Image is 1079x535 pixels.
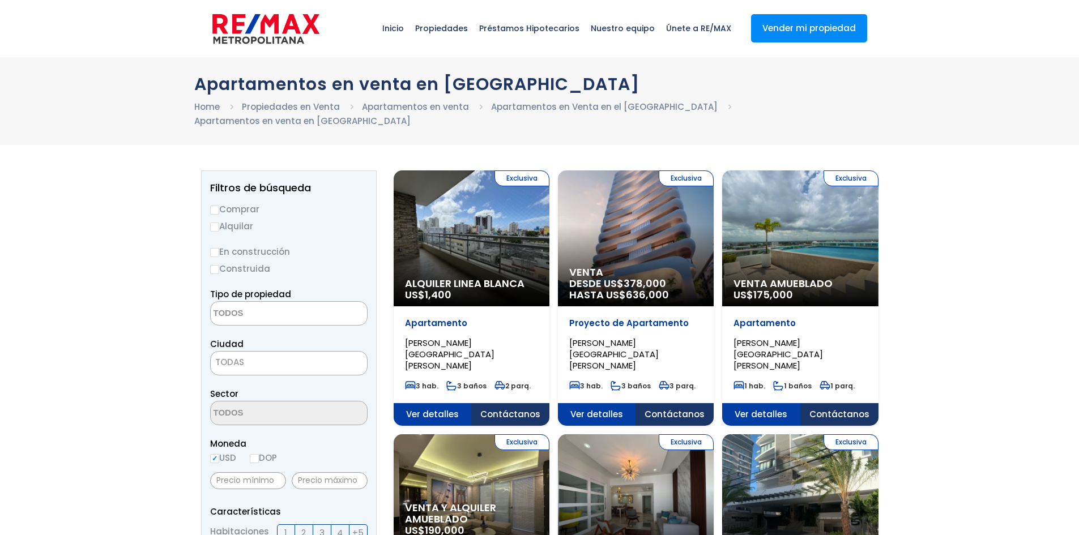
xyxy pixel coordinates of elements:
[569,267,702,278] span: Venta
[194,74,885,94] h1: Apartamentos en venta en [GEOGRAPHIC_DATA]
[733,337,823,371] span: [PERSON_NAME][GEOGRAPHIC_DATA][PERSON_NAME]
[753,288,793,302] span: 175,000
[405,278,538,289] span: Alquiler Linea Blanca
[733,278,867,289] span: Venta Amueblado
[410,11,474,45] span: Propiedades
[569,289,702,301] span: HASTA US$
[250,454,259,463] input: DOP
[558,170,714,426] a: Exclusiva Venta DESDE US$378,000 HASTA US$636,000 Proyecto de Apartamento [PERSON_NAME][GEOGRAPHI...
[211,401,321,426] textarea: Search
[210,388,238,400] span: Sector
[751,14,867,42] a: Vender mi propiedad
[471,403,549,426] span: Contáctanos
[733,288,793,302] span: US$
[394,170,549,426] a: Exclusiva Alquiler Linea Blanca US$1,400 Apartamento [PERSON_NAME][GEOGRAPHIC_DATA][PERSON_NAME] ...
[733,318,867,329] p: Apartamento
[210,245,368,259] label: En construcción
[659,434,714,450] span: Exclusiva
[210,436,368,451] span: Moneda
[624,276,666,290] span: 378,000
[494,381,531,391] span: 2 parq.
[659,381,696,391] span: 3 parq.
[210,351,368,375] span: TODAS
[558,403,636,426] span: Ver detalles
[585,11,660,45] span: Nuestro equipo
[210,248,219,257] input: En construcción
[773,381,812,391] span: 1 baños
[211,354,367,370] span: TODAS
[722,170,878,426] a: Exclusiva Venta Amueblado US$175,000 Apartamento [PERSON_NAME][GEOGRAPHIC_DATA][PERSON_NAME] 1 ha...
[569,278,702,301] span: DESDE US$
[800,403,878,426] span: Contáctanos
[210,202,368,216] label: Comprar
[210,288,291,300] span: Tipo de propiedad
[626,288,669,302] span: 636,000
[446,381,487,391] span: 3 baños
[242,101,340,113] a: Propiedades en Venta
[210,206,219,215] input: Comprar
[405,502,538,525] span: Venta y alquiler amueblado
[250,451,277,465] label: DOP
[394,403,472,426] span: Ver detalles
[733,381,765,391] span: 1 hab.
[194,115,411,127] a: Apartamentos en venta en [GEOGRAPHIC_DATA]
[194,101,220,113] a: Home
[569,381,603,391] span: 3 hab.
[210,222,219,232] input: Alquilar
[494,434,549,450] span: Exclusiva
[215,356,244,368] span: TODAS
[210,472,286,489] input: Precio mínimo
[425,288,451,302] span: 1,400
[820,381,855,391] span: 1 parq.
[211,302,321,326] textarea: Search
[491,101,718,113] a: Apartamentos en Venta en el [GEOGRAPHIC_DATA]
[377,11,410,45] span: Inicio
[722,403,800,426] span: Ver detalles
[210,262,368,276] label: Construida
[210,504,368,519] p: Características
[292,472,368,489] input: Precio máximo
[494,170,549,186] span: Exclusiva
[212,12,319,46] img: remax-metropolitana-logo
[569,337,659,371] span: [PERSON_NAME][GEOGRAPHIC_DATA][PERSON_NAME]
[210,451,236,465] label: USD
[824,170,878,186] span: Exclusiva
[362,101,469,113] a: Apartamentos en venta
[660,11,737,45] span: Únete a RE/MAX
[405,381,438,391] span: 3 hab.
[210,219,368,233] label: Alquilar
[405,288,451,302] span: US$
[210,454,219,463] input: USD
[474,11,585,45] span: Préstamos Hipotecarios
[636,403,714,426] span: Contáctanos
[210,338,244,350] span: Ciudad
[611,381,651,391] span: 3 baños
[405,337,494,371] span: [PERSON_NAME][GEOGRAPHIC_DATA][PERSON_NAME]
[405,318,538,329] p: Apartamento
[210,182,368,194] h2: Filtros de búsqueda
[569,318,702,329] p: Proyecto de Apartamento
[824,434,878,450] span: Exclusiva
[210,265,219,274] input: Construida
[659,170,714,186] span: Exclusiva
